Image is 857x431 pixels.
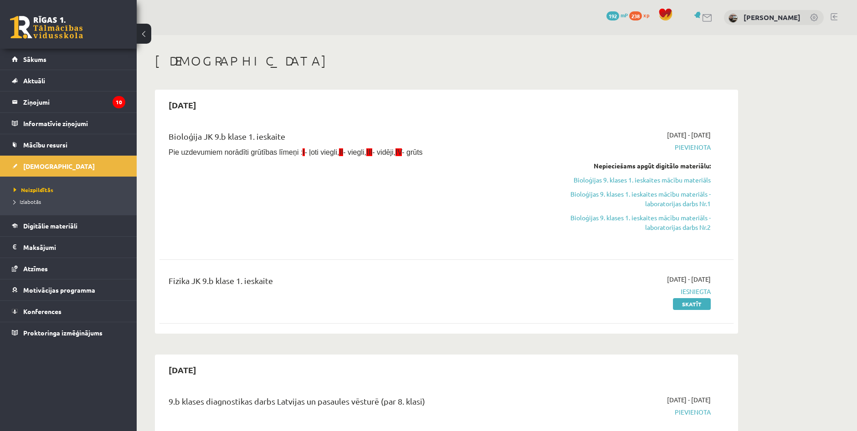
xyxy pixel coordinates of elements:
h2: [DATE] [159,94,205,116]
span: Pie uzdevumiem norādīti grūtības līmeņi : - ļoti viegli, - viegli, - vidēji, - grūts [169,148,423,156]
a: Aktuāli [12,70,125,91]
span: Konferences [23,307,62,315]
legend: Maksājumi [23,237,125,258]
span: 238 [629,11,642,20]
span: Atzīmes [23,264,48,273]
a: Rīgas 1. Tālmācības vidusskola [10,16,83,39]
a: [PERSON_NAME] [744,13,801,22]
a: 238 xp [629,11,654,19]
div: 9.b klases diagnostikas darbs Latvijas un pasaules vēsturē (par 8. klasi) [169,395,525,412]
h1: [DEMOGRAPHIC_DATA] [155,53,738,69]
legend: Ziņojumi [23,91,125,112]
a: Bioloģijas 9. klases 1. ieskaites mācību materiāls - laboratorijas darbs Nr.2 [539,213,711,232]
a: Ziņojumi10 [12,91,125,112]
span: IV [395,148,402,156]
a: Bioloģijas 9. klases 1. ieskaites mācību materiāls [539,175,711,185]
a: Bioloģijas 9. klases 1. ieskaites mācību materiāls - laboratorijas darbs Nr.1 [539,189,711,208]
img: Patriks Otomers-Bērziņš [729,14,738,23]
span: I [303,148,304,156]
span: [DATE] - [DATE] [667,274,711,284]
a: Neizpildītās [14,186,128,194]
span: Digitālie materiāli [23,222,77,230]
a: 192 mP [606,11,628,19]
span: Motivācijas programma [23,286,95,294]
a: Izlabotās [14,198,128,206]
span: 192 [606,11,619,20]
div: Fizika JK 9.b klase 1. ieskaite [169,274,525,291]
a: Maksājumi [12,237,125,258]
span: Mācību resursi [23,141,67,149]
span: Izlabotās [14,198,41,205]
a: Skatīt [673,298,711,310]
span: Neizpildītās [14,186,53,193]
div: Nepieciešams apgūt digitālo materiālu: [539,161,711,171]
a: Sākums [12,49,125,70]
span: II [339,148,343,156]
span: [DATE] - [DATE] [667,130,711,140]
a: Motivācijas programma [12,279,125,300]
i: 10 [113,96,125,108]
a: [DEMOGRAPHIC_DATA] [12,156,125,177]
span: Proktoringa izmēģinājums [23,329,103,337]
span: [DEMOGRAPHIC_DATA] [23,162,95,170]
span: Pievienota [539,142,711,152]
a: Digitālie materiāli [12,215,125,236]
span: xp [643,11,649,19]
span: Aktuāli [23,76,45,85]
span: Pievienota [539,407,711,417]
span: Sākums [23,55,46,63]
span: III [366,148,372,156]
span: Iesniegta [539,287,711,296]
span: [DATE] - [DATE] [667,395,711,405]
div: Bioloģija JK 9.b klase 1. ieskaite [169,130,525,147]
a: Atzīmes [12,258,125,279]
a: Konferences [12,301,125,322]
h2: [DATE] [159,359,205,380]
a: Mācību resursi [12,134,125,155]
a: Informatīvie ziņojumi [12,113,125,134]
a: Proktoringa izmēģinājums [12,322,125,343]
span: mP [621,11,628,19]
legend: Informatīvie ziņojumi [23,113,125,134]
